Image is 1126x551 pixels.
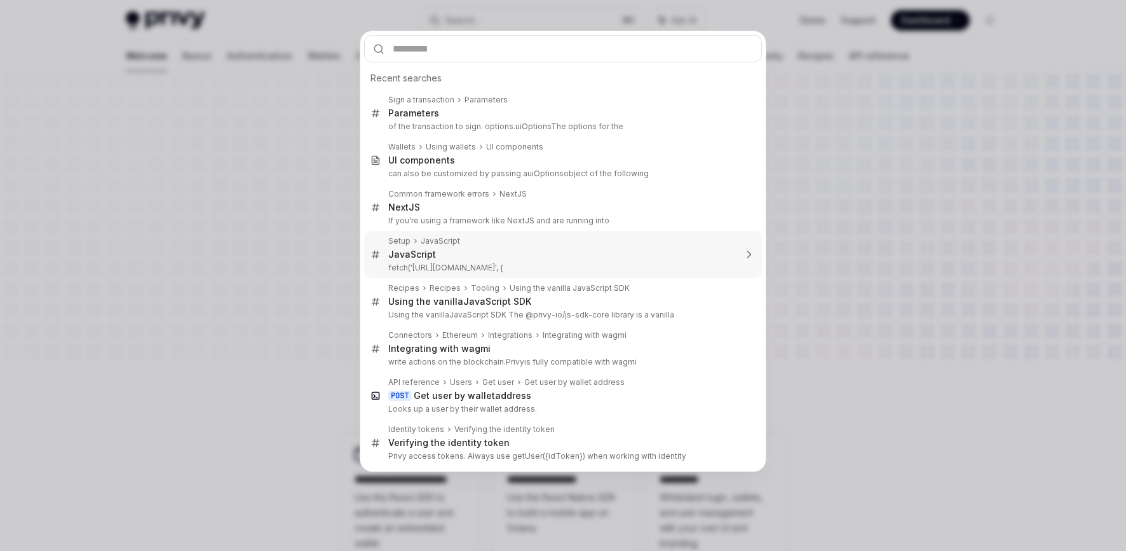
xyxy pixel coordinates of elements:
b: address [495,390,531,401]
div: Using the vanilla Script SDK [388,296,531,307]
div: Get user by wallet [414,390,531,401]
b: uiOptions [527,169,564,178]
b: JavaScript [421,236,460,246]
div: Tooling [471,283,499,293]
div: Get user by wallet address [524,377,625,387]
div: UI components [388,155,455,166]
b: NextJ [388,202,414,213]
b: NextJ [499,189,522,199]
span: Recent searches [370,72,442,85]
div: Parameters [465,95,508,105]
div: Common framework errors [388,189,489,199]
div: Connectors [388,330,432,340]
p: can also be customized by passing a object of the following [388,169,735,179]
div: Get user [482,377,514,387]
div: Recipes [388,283,419,293]
div: Sign a transaction [388,95,454,105]
b: Java [449,310,467,319]
div: Wallets [388,142,416,152]
p: Privy access tokens. Always use getUser({ }) when working with identity [388,451,735,461]
div: Identity tokens [388,424,444,435]
div: Ethereum [442,330,478,340]
p: write actions on the blockchain. is fully compatible with wagmi [388,357,735,367]
p: Looks up a user by their wallet address. [388,404,735,414]
div: Using wallets [426,142,476,152]
div: Recipes [430,283,461,293]
div: Integrating with wagmi [388,343,491,354]
div: Parameters [388,108,439,119]
div: S [388,202,420,213]
div: POST [388,391,411,401]
div: Using the vanilla JavaScript SDK [510,283,630,293]
div: Verifying the identity token [388,437,510,449]
b: Privy [506,357,524,366]
div: S [499,189,527,199]
b: JavaScript [388,249,436,260]
b: uiOptions [515,122,551,131]
p: fetch('[URL][DOMAIN_NAME]', { [388,263,735,273]
div: Setup [388,236,410,246]
b: idToken [548,451,580,461]
div: Integrating with wagmi [543,330,627,340]
div: Verifying the identity token [454,424,555,435]
div: API reference [388,377,440,387]
p: Using the vanilla Script SDK The @privy-io/js-sdk-core library is a vanilla [388,310,735,320]
div: Users [450,377,472,387]
p: If you're using a framework like NextJS and are running into [388,216,735,226]
b: Java [463,296,485,307]
div: UI components [486,142,543,152]
div: Integrations [488,330,532,340]
p: of the transaction to sign. options. The options for the [388,122,735,132]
